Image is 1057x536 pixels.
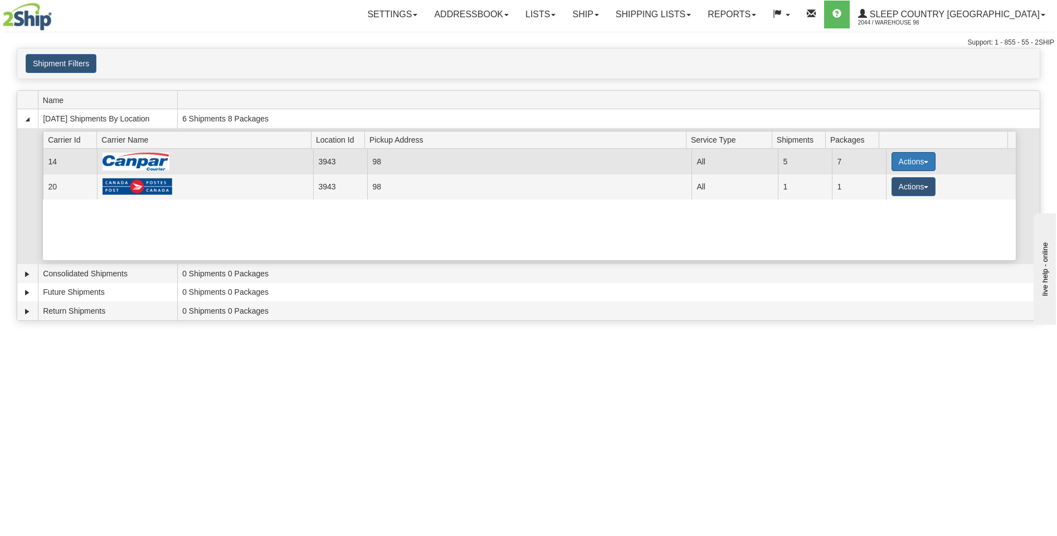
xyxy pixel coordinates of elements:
[359,1,426,28] a: Settings
[38,264,177,283] td: Consolidated Shipments
[3,38,1054,47] div: Support: 1 - 855 - 55 - 2SHIP
[867,9,1040,19] span: Sleep Country [GEOGRAPHIC_DATA]
[8,9,103,18] div: live help - online
[369,131,686,148] span: Pickup Address
[892,177,936,196] button: Actions
[850,1,1054,28] a: Sleep Country [GEOGRAPHIC_DATA] 2044 / Warehouse 98
[367,149,691,174] td: 98
[43,174,97,199] td: 20
[691,149,778,174] td: All
[3,3,52,31] img: logo2044.jpg
[26,54,96,73] button: Shipment Filters
[103,178,173,196] img: Canada Post
[607,1,699,28] a: Shipping lists
[691,131,772,148] span: Service Type
[177,264,1040,283] td: 0 Shipments 0 Packages
[832,174,886,199] td: 1
[830,131,879,148] span: Packages
[517,1,564,28] a: Lists
[777,131,826,148] span: Shipments
[367,174,691,199] td: 98
[832,149,886,174] td: 7
[38,283,177,302] td: Future Shipments
[48,131,97,148] span: Carrier Id
[858,17,942,28] span: 2044 / Warehouse 98
[103,153,169,170] img: Canpar
[1031,211,1056,325] iframe: chat widget
[177,301,1040,320] td: 0 Shipments 0 Packages
[22,306,33,317] a: Expand
[43,149,97,174] td: 14
[426,1,517,28] a: Addressbook
[22,287,33,298] a: Expand
[778,174,832,199] td: 1
[43,91,177,109] span: Name
[691,174,778,199] td: All
[38,301,177,320] td: Return Shipments
[564,1,607,28] a: Ship
[38,109,177,128] td: [DATE] Shipments By Location
[22,269,33,280] a: Expand
[699,1,764,28] a: Reports
[101,131,311,148] span: Carrier Name
[177,109,1040,128] td: 6 Shipments 8 Packages
[892,152,936,171] button: Actions
[177,283,1040,302] td: 0 Shipments 0 Packages
[316,131,365,148] span: Location Id
[313,174,367,199] td: 3943
[22,114,33,125] a: Collapse
[313,149,367,174] td: 3943
[778,149,832,174] td: 5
